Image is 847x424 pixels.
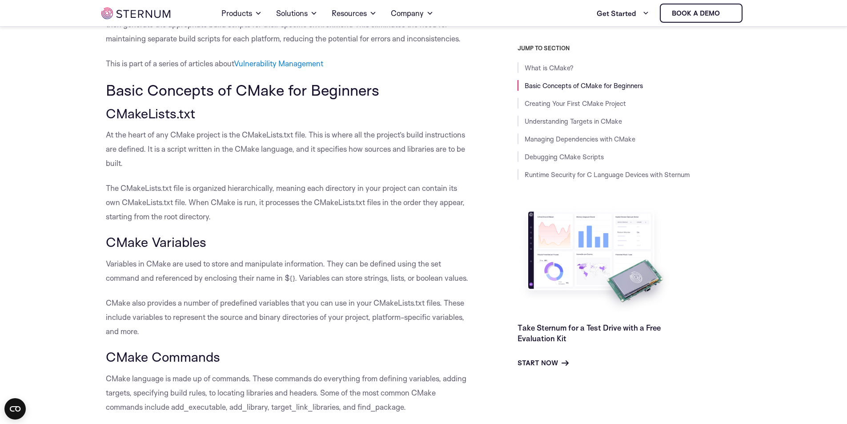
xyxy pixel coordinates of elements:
[106,106,473,121] h3: CMakeLists.txt
[525,170,690,179] a: Runtime Security for C Language Devices with Sternum
[518,358,569,368] a: Start Now
[525,99,626,108] a: Creating Your First CMake Project
[106,349,473,364] h3: CMake Commands
[723,10,731,17] img: sternum iot
[597,4,649,22] a: Get Started
[106,257,473,285] p: Variables in CMake are used to store and manipulate information. They can be defined using the se...
[221,1,262,26] a: Products
[101,8,170,19] img: sternum iot
[660,4,743,23] a: Book a demo
[525,64,574,72] a: What is CMake?
[106,59,323,68] span: This is part of a series of articles about
[106,296,473,339] p: CMake also provides a number of predefined variables that you can use in your CMakeLists.txt file...
[518,44,746,52] h3: JUMP TO SECTION
[518,205,673,315] img: Take Sternum for a Test Drive with a Free Evaluation Kit
[391,1,434,26] a: Company
[525,81,643,90] a: Basic Concepts of CMake for Beginners
[525,135,635,143] a: Managing Dependencies with CMake
[332,1,377,26] a: Resources
[234,59,323,68] a: Vulnerability Management
[4,398,26,420] button: Open CMP widget
[106,181,473,224] p: The CMakeLists.txt file is organized hierarchically, meaning each directory in your project can c...
[518,323,661,343] a: Take Sternum for a Test Drive with a Free Evaluation Kit
[525,117,622,125] a: Understanding Targets in CMake
[106,234,473,250] h3: CMake Variables
[106,81,473,98] h2: Basic Concepts of CMake for Beginners
[106,128,473,170] p: At the heart of any CMake project is the CMakeLists.txt file. This is where all the project’s bui...
[276,1,317,26] a: Solutions
[106,372,473,414] p: CMake language is made up of commands. These commands do everything from defining variables, addi...
[525,153,604,161] a: Debugging CMake Scripts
